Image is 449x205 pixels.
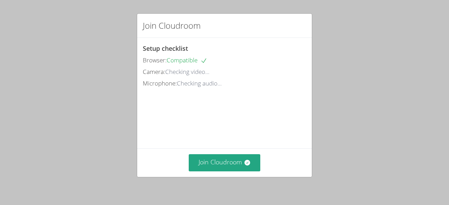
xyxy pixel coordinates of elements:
[143,44,188,53] span: Setup checklist
[189,154,261,171] button: Join Cloudroom
[143,19,201,32] h2: Join Cloudroom
[143,56,167,64] span: Browser:
[143,79,177,87] span: Microphone:
[177,79,222,87] span: Checking audio...
[143,68,165,76] span: Camera:
[167,56,207,64] span: Compatible
[165,68,209,76] span: Checking video...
